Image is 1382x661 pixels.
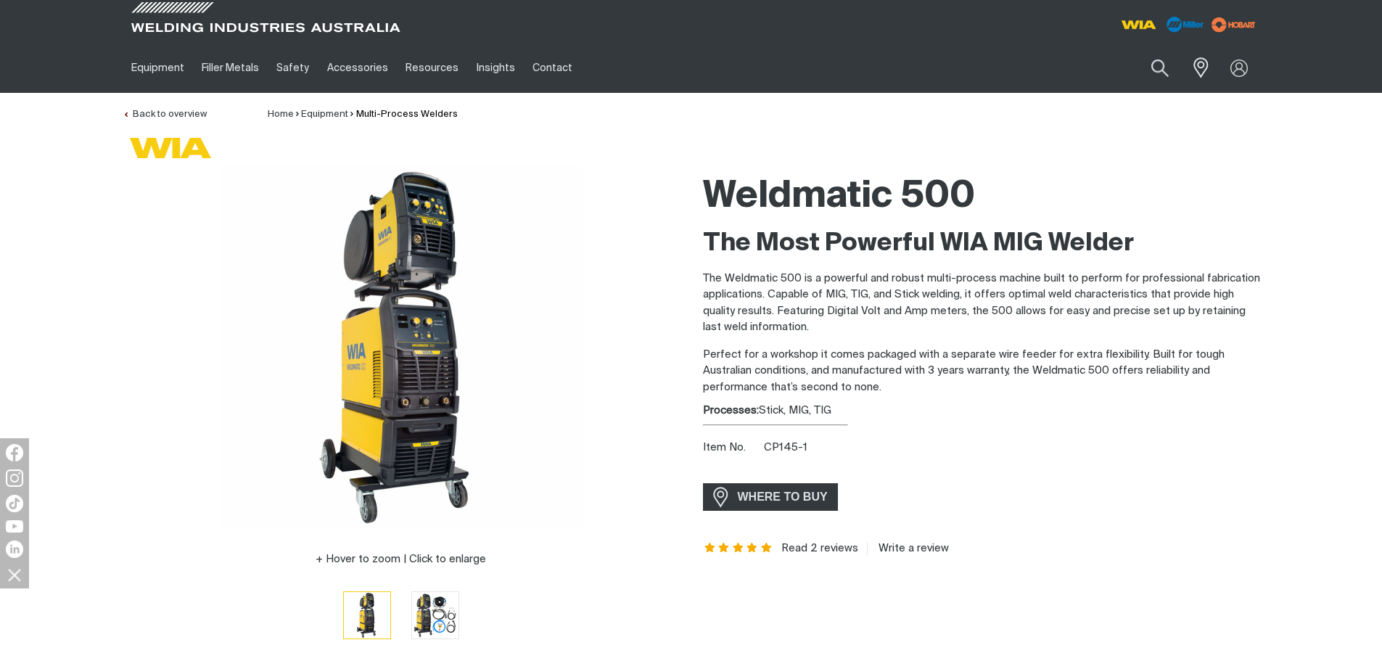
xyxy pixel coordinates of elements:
[123,43,976,93] nav: Main
[703,228,1260,260] h2: The Most Powerful WIA MIG Welder
[220,166,583,529] img: Weldmatic 500
[307,551,495,568] button: Hover to zoom | Click to enlarge
[411,591,459,639] button: Go to slide 2
[764,442,807,453] span: CP145-1
[268,110,294,119] a: Home
[703,271,1260,336] p: The Weldmatic 500 is a powerful and robust multi-process machine built to perform for professiona...
[356,110,458,119] a: Multi-Process Welders
[524,43,581,93] a: Contact
[6,444,23,461] img: Facebook
[318,43,397,93] a: Accessories
[301,110,348,119] a: Equipment
[467,43,523,93] a: Insights
[268,107,458,122] nav: Breadcrumb
[344,592,390,639] img: Weldmatic 500
[2,562,27,587] img: hide socials
[867,542,949,555] a: Write a review
[123,110,207,119] a: Back to overview of Multi-Process Welders
[6,541,23,558] img: LinkedIn
[703,405,759,416] strong: Processes:
[1135,51,1185,85] button: Search products
[123,43,193,93] a: Equipment
[6,495,23,512] img: TikTok
[703,543,774,554] span: Rating: 5
[703,483,839,510] a: WHERE TO BUY
[703,347,1260,396] p: Perfect for a workshop it comes packaged with a separate wire feeder for extra flexibility. Built...
[6,469,23,487] img: Instagram
[343,591,391,639] button: Go to slide 1
[268,43,318,93] a: Safety
[193,43,268,93] a: Filler Metals
[1207,14,1260,36] img: miller
[1116,51,1184,85] input: Product name or item number...
[728,485,837,509] span: WHERE TO BUY
[397,43,467,93] a: Resources
[703,403,1260,419] div: Stick, MIG, TIG
[703,440,762,456] span: Item No.
[412,592,458,639] img: Weldmatic 500
[6,520,23,533] img: YouTube
[703,173,1260,221] h1: Weldmatic 500
[781,542,858,555] a: Read 2 reviews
